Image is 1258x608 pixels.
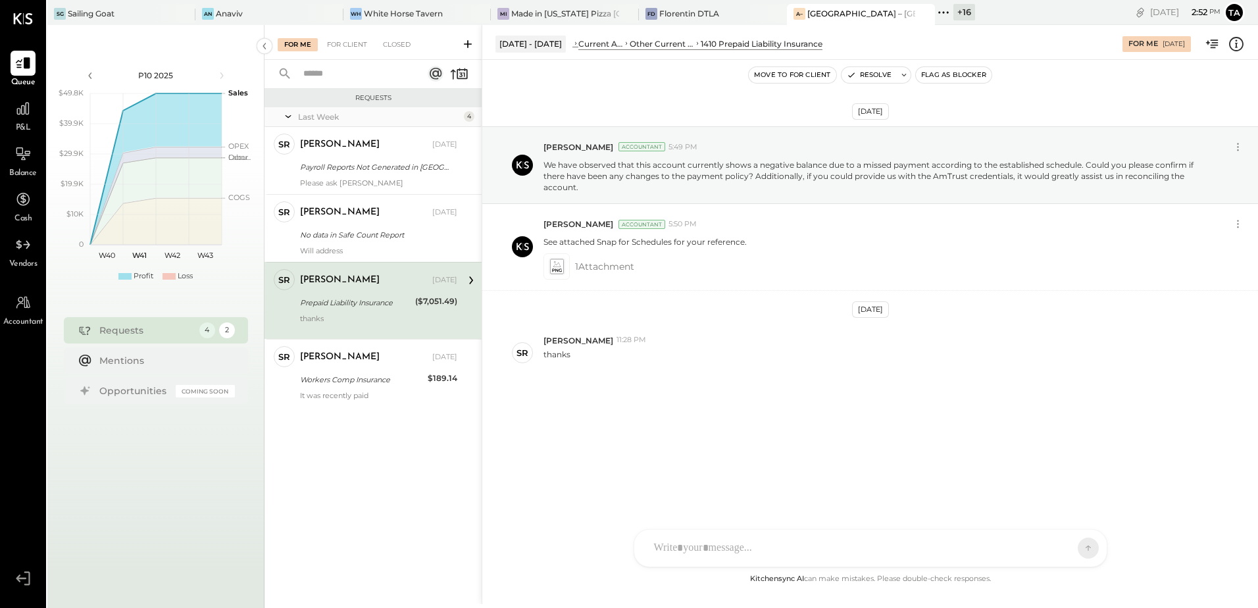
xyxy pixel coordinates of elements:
div: Made in [US_STATE] Pizza [GEOGRAPHIC_DATA] [511,8,619,19]
div: + 16 [953,4,975,20]
div: SR [278,351,290,363]
span: 5:49 PM [668,142,697,153]
span: [PERSON_NAME] [543,335,613,346]
span: [PERSON_NAME] [543,218,613,230]
button: Flag as Blocker [916,67,992,83]
text: W41 [132,251,147,260]
div: A– [793,8,805,20]
button: Resolve [842,67,897,83]
div: For Me [278,38,318,51]
div: [PERSON_NAME] [300,274,380,287]
div: [PERSON_NAME] [300,138,380,151]
div: Loss [178,271,193,282]
div: An [202,8,214,20]
div: [PERSON_NAME] [300,351,380,364]
a: Balance [1,141,45,180]
div: It was recently paid [300,391,457,409]
div: No data in Safe Count Report [300,228,453,241]
div: Accountant [618,142,665,151]
div: SR [278,138,290,151]
span: P&L [16,122,31,134]
div: SR [278,274,290,286]
p: We have observed that this account currently shows a negative balance due to a missed payment acc... [543,159,1213,193]
div: Opportunities [99,384,169,397]
div: [PERSON_NAME] [300,206,380,219]
span: Accountant [3,317,43,328]
a: Vendors [1,232,45,270]
div: Mi [497,8,509,20]
div: Sailing Goat [68,8,114,19]
p: See attached Snap for Schedules for your reference. [543,236,747,247]
text: Occu... [228,153,251,162]
div: FD [645,8,657,20]
div: White Horse Tavern [364,8,443,19]
p: thanks [543,349,570,371]
div: 4 [199,322,215,338]
text: W42 [164,251,180,260]
span: [PERSON_NAME] [543,141,613,153]
div: P10 2025 [100,70,212,81]
div: For Client [320,38,374,51]
div: Profit [134,271,153,282]
div: For Me [1128,39,1158,49]
div: Other Current Assets [630,38,694,49]
div: Closed [376,38,417,51]
span: Vendors [9,259,38,270]
div: SG [54,8,66,20]
div: Accountant [618,220,665,229]
div: 1410 Prepaid Liability Insurance [701,38,822,49]
text: $39.9K [59,118,84,128]
text: Sales [228,88,248,97]
span: Balance [9,168,37,180]
div: Last Week [298,111,461,122]
a: Accountant [1,290,45,328]
a: Cash [1,187,45,225]
div: Mentions [99,354,228,367]
div: [DATE] [432,207,457,218]
div: 4 [464,111,474,122]
div: copy link [1134,5,1147,19]
div: Please ask [PERSON_NAME] [300,178,457,188]
div: [DATE] [852,301,889,318]
text: $29.9K [59,149,84,158]
a: Queue [1,51,45,89]
span: 1 Attachment [575,253,634,280]
div: [DATE] [432,352,457,363]
span: 5:50 PM [668,219,697,230]
a: P&L [1,96,45,134]
text: $10K [66,209,84,218]
text: 0 [79,240,84,249]
text: W40 [98,251,114,260]
div: thanks [300,314,457,332]
text: OPEX [228,141,249,151]
div: Payroll Reports Not Generated in [GEOGRAPHIC_DATA]. [300,161,453,174]
text: W43 [197,251,213,260]
div: Current Assets [578,38,623,49]
div: WH [350,8,362,20]
div: Workers Comp Insurance [300,373,424,386]
div: 2 [219,322,235,338]
div: [DATE] [1150,6,1220,18]
div: Requests [99,324,193,337]
div: Requests [271,93,475,103]
text: $19.9K [61,179,84,188]
div: Anaviv [216,8,243,19]
div: SR [516,347,528,359]
div: ($7,051.49) [415,295,457,308]
div: Coming Soon [176,385,235,397]
button: Ta [1224,2,1245,23]
span: Cash [14,213,32,225]
div: Florentin DTLA [659,8,719,19]
div: [DATE] [432,139,457,150]
span: 11:28 PM [616,335,646,345]
div: [DATE] [432,275,457,286]
div: Prepaid Liability Insurance [300,296,411,309]
span: Queue [11,77,36,89]
div: [GEOGRAPHIC_DATA] – [GEOGRAPHIC_DATA] [807,8,915,19]
div: [DATE] - [DATE] [495,36,566,52]
div: $189.14 [428,372,457,385]
button: Move to for client [749,67,836,83]
text: $49.8K [59,88,84,97]
div: SR [278,206,290,218]
text: COGS [228,193,250,202]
